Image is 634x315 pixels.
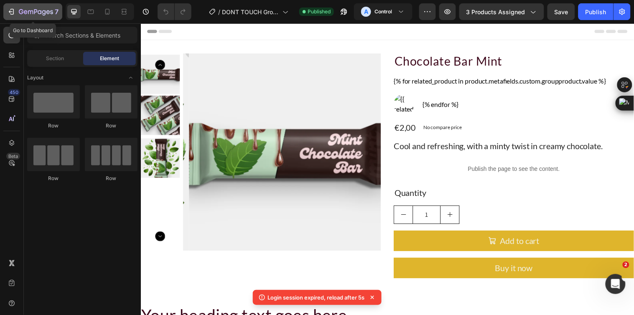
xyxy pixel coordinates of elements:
[606,274,626,294] iframe: Intercom live chat
[257,144,502,152] p: Publish the page to see the content.
[27,27,137,43] input: Search Sections & Elements
[288,103,327,108] p: No compare price
[578,3,614,20] button: Publish
[257,30,502,47] h2: Chocolate Bar Mint
[308,8,331,15] span: Published
[3,3,62,20] button: 7
[257,166,502,178] div: Quantity
[100,55,119,62] span: Element
[257,99,281,112] div: €2,00
[27,175,80,182] div: Row
[365,216,405,226] div: Add to cart
[258,185,277,203] button: decrement
[124,71,137,84] span: Toggle open
[85,175,137,182] div: Row
[555,8,568,15] span: Save
[55,7,59,17] p: 7
[6,153,20,160] div: Beta
[257,72,278,93] img: {{ related_product.title }}
[277,185,305,203] input: quantity
[547,3,575,20] button: Save
[27,74,43,81] span: Layout
[361,243,399,254] div: Buy it now
[268,293,365,302] p: Login session expired, reload after 5s
[8,89,20,96] div: 450
[586,8,606,16] div: Publish
[466,8,525,16] span: 3 products assigned
[459,3,544,20] button: 3 products assigned
[27,122,80,130] div: Row
[364,8,368,16] p: A
[257,238,502,259] button: Buy it now
[623,262,629,268] span: 2
[158,3,191,20] div: Undo/Redo
[257,211,502,231] button: Add to cart
[354,3,412,20] button: AControl
[374,8,392,16] h3: Control
[222,8,279,16] span: DONT TOUCH Group Product - [PERSON_NAME]'s
[257,119,470,130] span: Cool and refreshing, with a minty twist in creamy chocolate.
[46,55,64,62] span: Section
[218,8,220,16] span: /
[305,185,324,203] button: increment
[140,23,634,315] iframe: Design area
[257,53,502,93] div: {% for related_product in product.metafields.custom.groupproduct.value %} {% endfor %}
[85,122,137,130] div: Row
